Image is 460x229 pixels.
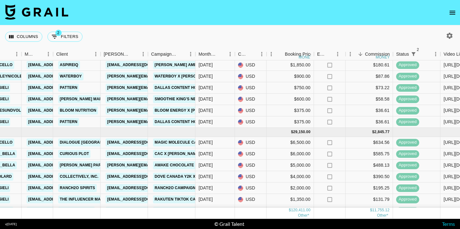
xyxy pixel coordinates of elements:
a: The Holiday Giveaway Campaign [153,207,225,215]
div: Jun '25 [199,96,213,102]
a: Collectively, Inc. [58,173,100,181]
div: Commission [365,48,390,60]
span: approved [396,108,419,114]
div: $ [289,208,291,213]
div: $390.50 [346,171,393,183]
div: Booking Price [285,48,313,60]
button: Sort [356,50,365,59]
div: $375.00 [267,116,314,128]
div: USD [235,171,267,183]
a: Bloom Energy x [PERSON_NAME] [PERSON_NAME] (June) [153,107,273,114]
div: USD [235,82,267,94]
button: Menu [225,49,235,59]
button: Sort [326,50,335,59]
button: Menu [12,49,21,59]
div: USD [235,160,267,171]
div: $195.25 [346,183,393,194]
a: [EMAIL_ADDRESS][DOMAIN_NAME] [27,139,97,146]
a: [EMAIL_ADDRESS][DOMAIN_NAME] [106,207,176,215]
div: $600.00 [267,94,314,105]
div: $97.63 [346,205,393,217]
div: $634.56 [346,137,393,148]
a: CAC x [PERSON_NAME] - Summer 2025 [153,150,232,158]
a: [EMAIL_ADDRESS][DOMAIN_NAME] [27,95,97,103]
a: [EMAIL_ADDRESS][DOMAIN_NAME] [106,195,176,203]
div: Jul '25 [199,151,213,157]
span: approved [396,62,419,68]
span: approved [396,73,419,79]
div: $180.61 [346,59,393,71]
a: AWAKE Chocolate x [PERSON_NAME] (July + August) [153,161,267,169]
button: Menu [138,49,148,59]
span: 2 [55,30,62,36]
div: Jul '25 [199,162,213,168]
div: $750.00 [267,82,314,94]
a: Waterboy [58,72,83,80]
div: USD [235,116,267,128]
span: CA$ 1,806.06 [377,214,388,218]
div: © Grail Talent [214,221,244,227]
div: USD [235,105,267,116]
button: Sort [248,50,257,59]
a: [PERSON_NAME][EMAIL_ADDRESS][DOMAIN_NAME] [106,95,209,103]
div: Jun '25 [199,62,213,68]
a: [EMAIL_ADDRESS][DOMAIN_NAME] [27,150,97,158]
button: Menu [257,49,267,59]
div: $5,000.00 [267,160,314,171]
a: [EMAIL_ADDRESS][DOMAIN_NAME] [27,184,97,192]
span: approved [396,85,419,91]
div: $58.58 [346,94,393,105]
a: Dove Canada Y2K x @breewoolard [153,173,233,181]
div: 29,150.00 [293,129,310,135]
span: approved [396,139,419,145]
button: Menu [431,49,440,59]
div: Currency [238,48,248,60]
div: $375.00 [267,105,314,116]
button: Menu [91,49,101,59]
span: approved [396,174,419,180]
div: Expenses: Remove Commission? [314,48,346,60]
div: Jun '25 [199,73,213,79]
div: Client [53,48,101,60]
div: USD [235,205,267,217]
a: RANCH2O Spirits [58,184,97,192]
a: [EMAIL_ADDRESS][DOMAIN_NAME] [106,173,176,181]
div: $1,000.00 [267,205,314,217]
a: [PERSON_NAME][EMAIL_ADDRESS][PERSON_NAME][DOMAIN_NAME] [106,118,241,126]
a: Ranch2O Campaign - July [153,184,210,192]
button: Sort [217,50,225,59]
div: $4,000.00 [267,171,314,183]
div: USD [235,59,267,71]
a: DIALOGUE [GEOGRAPHIC_DATA] [58,139,124,146]
div: $1,850.00 [267,59,314,71]
div: 2,845.77 [374,129,389,135]
div: Jul '25 [199,173,213,180]
div: USD [235,183,267,194]
div: USD [235,94,267,105]
a: AspireIQ [58,61,80,69]
a: [EMAIL_ADDRESS][DOMAIN_NAME] [106,184,176,192]
div: $ [291,129,293,135]
button: Sort [130,50,138,59]
a: [EMAIL_ADDRESS][DOMAIN_NAME] [106,61,176,69]
div: USD [235,71,267,82]
button: Menu [44,49,53,59]
a: [PERSON_NAME] Partners [58,161,116,169]
a: Waterboy x [PERSON_NAME] (June) [153,72,230,80]
div: 2 active filters [409,50,418,59]
div: $ [372,129,374,135]
div: USD [235,148,267,160]
a: [PERSON_NAME] Marketing & Communications [58,95,159,103]
a: Bloom Nutrition [58,107,98,114]
a: Curious Plot [58,150,90,158]
a: Rakuten TikTok Campaign [153,195,212,203]
a: [PERSON_NAME][EMAIL_ADDRESS][PERSON_NAME][DOMAIN_NAME] [106,161,241,169]
a: [EMAIL_ADDRESS][DOMAIN_NAME] [27,173,97,181]
a: [PERSON_NAME][EMAIL_ADDRESS][DOMAIN_NAME] [106,72,209,80]
div: $6,000.00 [267,148,314,160]
div: Currency [235,48,267,60]
a: Pattern [58,84,79,92]
div: $36.61 [346,116,393,128]
button: Select columns [5,32,42,42]
div: $73.22 [346,82,393,94]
